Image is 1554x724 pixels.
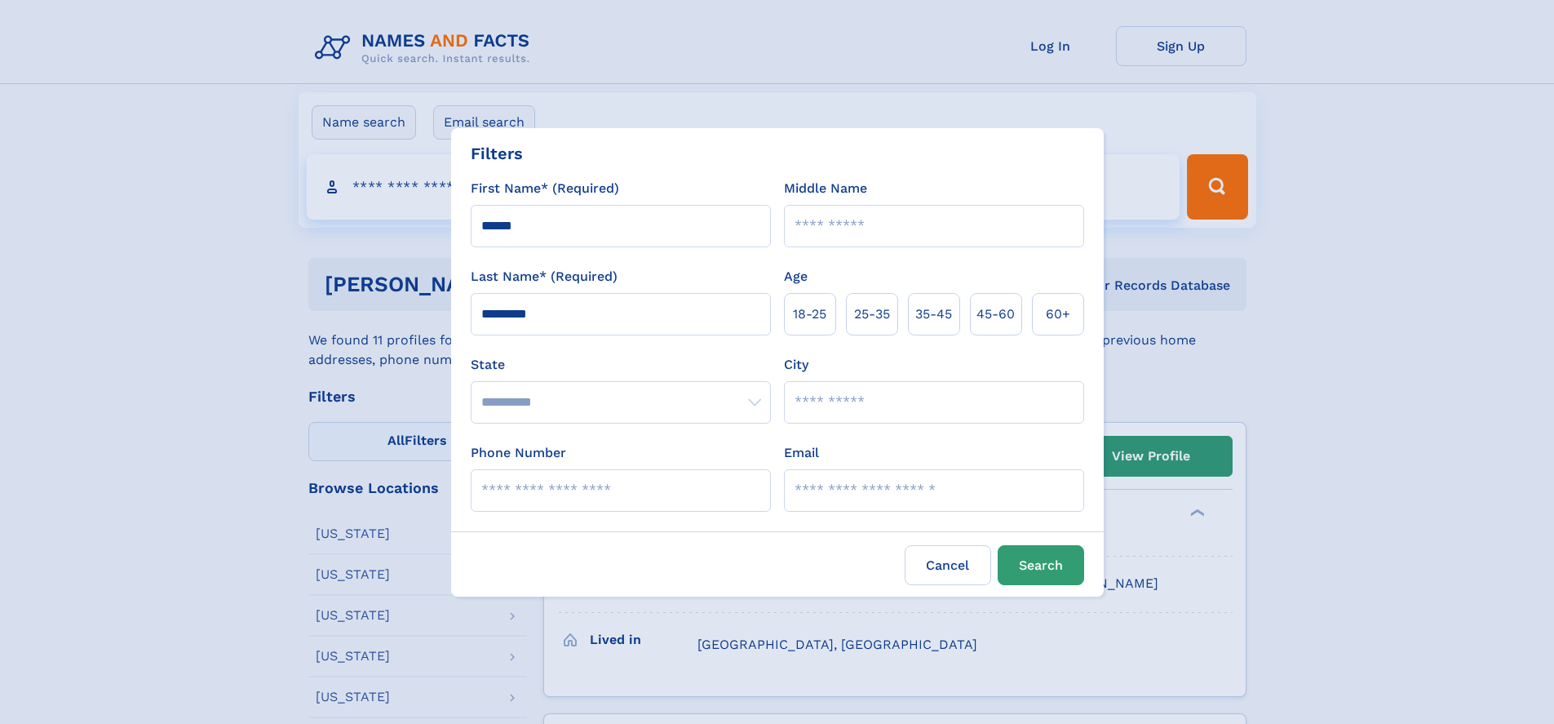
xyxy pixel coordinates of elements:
[784,179,867,198] label: Middle Name
[784,443,819,463] label: Email
[915,304,952,324] span: 35‑45
[854,304,890,324] span: 25‑35
[471,179,619,198] label: First Name* (Required)
[793,304,826,324] span: 18‑25
[1046,304,1070,324] span: 60+
[471,141,523,166] div: Filters
[998,545,1084,585] button: Search
[471,355,771,375] label: State
[905,545,991,585] label: Cancel
[784,355,808,375] label: City
[471,443,566,463] label: Phone Number
[976,304,1015,324] span: 45‑60
[784,267,808,286] label: Age
[471,267,618,286] label: Last Name* (Required)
